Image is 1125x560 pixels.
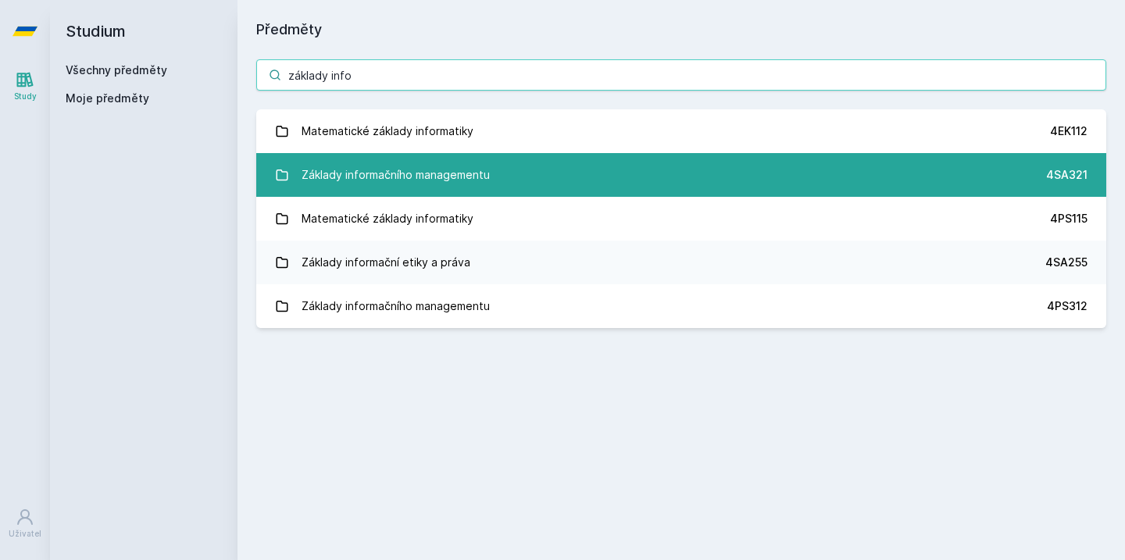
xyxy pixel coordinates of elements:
div: 4PS312 [1047,298,1087,314]
a: Study [3,62,47,110]
div: Matematické základy informatiky [302,203,473,234]
div: Matematické základy informatiky [302,116,473,147]
input: Název nebo ident předmětu… [256,59,1106,91]
div: 4SA255 [1045,255,1087,270]
div: 4SA321 [1046,167,1087,183]
div: 4EK112 [1050,123,1087,139]
a: Matematické základy informatiky 4EK112 [256,109,1106,153]
a: Všechny předměty [66,63,167,77]
div: Základy informačního managementu [302,159,490,191]
a: Uživatel [3,500,47,548]
div: 4PS115 [1050,211,1087,226]
span: Moje předměty [66,91,149,106]
a: Základy informační etiky a práva 4SA255 [256,241,1106,284]
a: Matematické základy informatiky 4PS115 [256,197,1106,241]
a: Základy informačního managementu 4PS312 [256,284,1106,328]
div: Základy informační etiky a práva [302,247,470,278]
div: Základy informačního managementu [302,291,490,322]
div: Uživatel [9,528,41,540]
a: Základy informačního managementu 4SA321 [256,153,1106,197]
h1: Předměty [256,19,1106,41]
div: Study [14,91,37,102]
